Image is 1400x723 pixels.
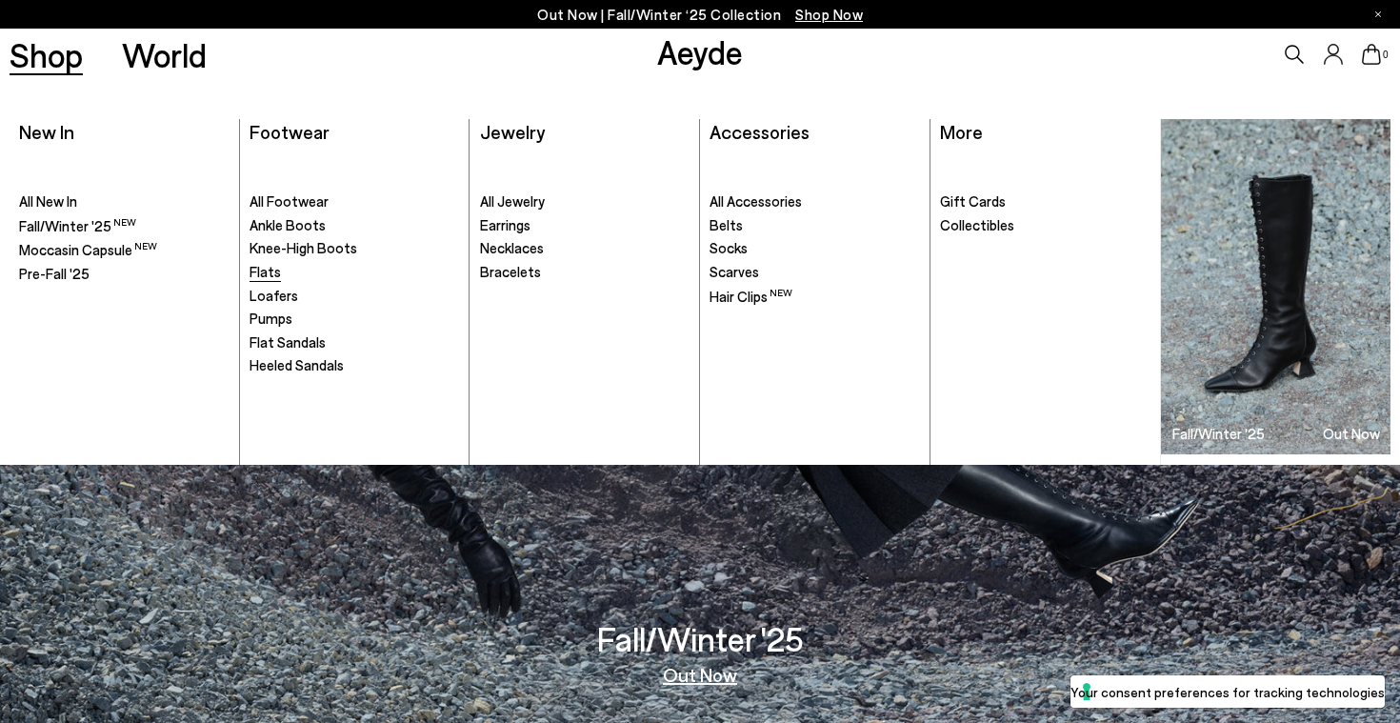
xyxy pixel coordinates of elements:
a: 0 [1362,44,1381,65]
span: Bracelets [480,263,541,280]
span: Ankle Boots [250,216,326,233]
h3: Fall/Winter '25 [1172,427,1265,441]
a: All Accessories [710,192,919,211]
a: All Footwear [250,192,459,211]
h3: Out Now [1323,427,1380,441]
span: Pumps [250,310,292,327]
span: Hair Clips [710,288,792,305]
a: Gift Cards [940,192,1150,211]
span: Earrings [480,216,530,233]
span: Collectibles [940,216,1014,233]
label: Your consent preferences for tracking technologies [1070,682,1385,702]
span: All Footwear [250,192,329,210]
span: 0 [1381,50,1390,60]
a: Belts [710,216,919,235]
a: Knee-High Boots [250,239,459,258]
a: Ankle Boots [250,216,459,235]
a: Out Now [663,665,737,684]
span: Loafers [250,287,298,304]
a: Bracelets [480,263,690,282]
a: Flat Sandals [250,333,459,352]
a: Pre-Fall '25 [19,265,229,284]
a: New In [19,120,74,143]
span: Pre-Fall '25 [19,265,90,282]
a: Socks [710,239,919,258]
span: Belts [710,216,743,233]
a: Scarves [710,263,919,282]
a: Jewelry [480,120,545,143]
a: Moccasin Capsule [19,240,229,260]
a: Fall/Winter '25 [19,216,229,236]
span: All New In [19,192,77,210]
a: All Jewelry [480,192,690,211]
span: Gift Cards [940,192,1006,210]
span: Moccasin Capsule [19,241,157,258]
a: Pumps [250,310,459,329]
span: Scarves [710,263,759,280]
a: Collectibles [940,216,1150,235]
span: Flat Sandals [250,333,326,351]
span: Fall/Winter '25 [19,217,136,234]
a: Heeled Sandals [250,356,459,375]
a: All New In [19,192,229,211]
p: Out Now | Fall/Winter ‘25 Collection [537,3,863,27]
a: More [940,120,983,143]
span: Heeled Sandals [250,356,344,373]
a: Loafers [250,287,459,306]
span: Flats [250,263,281,280]
a: Fall/Winter '25 Out Now [1161,119,1390,455]
button: Your consent preferences for tracking technologies [1070,675,1385,708]
a: Flats [250,263,459,282]
span: Knee-High Boots [250,239,357,256]
span: Necklaces [480,239,544,256]
a: Earrings [480,216,690,235]
span: All Accessories [710,192,802,210]
span: Navigate to /collections/new-in [795,6,863,23]
span: Socks [710,239,748,256]
img: Group_1295_900x.jpg [1161,119,1390,455]
a: Aeyde [657,31,743,71]
a: Necklaces [480,239,690,258]
a: Footwear [250,120,330,143]
a: Shop [10,38,83,71]
h3: Fall/Winter '25 [597,622,804,655]
span: All Jewelry [480,192,545,210]
a: Accessories [710,120,810,143]
a: World [122,38,207,71]
a: Hair Clips [710,287,919,307]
